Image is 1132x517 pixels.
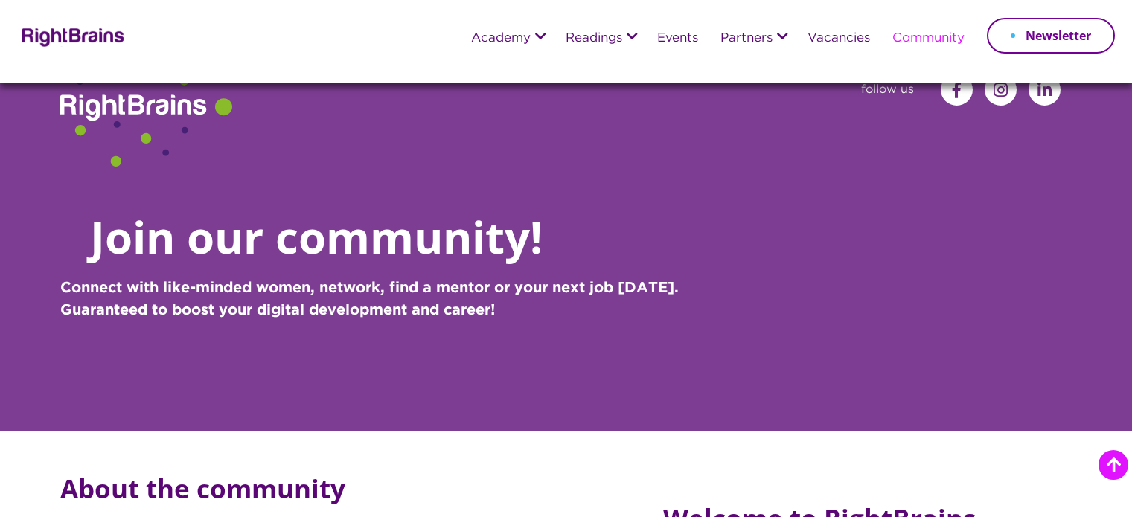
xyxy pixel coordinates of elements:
h1: Join our community! [60,212,572,261]
a: Community [892,32,965,45]
a: Events [657,32,698,45]
span: follow us [861,79,914,167]
p: Connect with like-minded women, network, find a mentor or your next job [DATE]. Guaranteed to boo... [60,277,819,344]
a: Newsletter [987,18,1115,54]
img: Rightbrains [17,25,125,47]
a: Academy [471,32,531,45]
a: Vacancies [808,32,870,45]
a: Partners [720,32,773,45]
a: Readings [566,32,622,45]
